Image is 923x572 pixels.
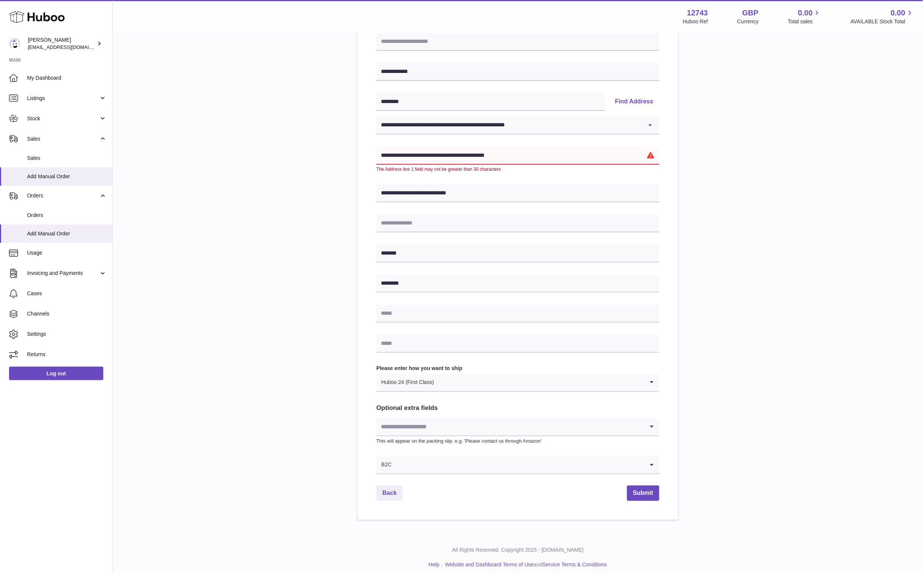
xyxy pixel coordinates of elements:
[27,155,107,162] span: Sales
[27,173,107,180] span: Add Manual Order
[376,418,659,436] div: Search for option
[788,8,821,25] a: 0.00 Total sales
[27,74,107,82] span: My Dashboard
[850,18,914,25] span: AVAILABLE Stock Total
[119,546,917,554] p: All Rights Reserved. Copyright 2025 - [DOMAIN_NAME]
[9,38,20,49] img: al@vital-drinks.co.uk
[627,486,659,501] button: Submit
[376,365,659,372] label: Please enter how you want to ship
[27,212,107,219] span: Orders
[742,8,758,18] strong: GBP
[445,561,534,567] a: Website and Dashboard Terms of Use
[27,135,99,143] span: Sales
[376,438,659,445] p: This will appear on the packing slip. e.g. 'Please contact us through Amazon'
[27,331,107,338] span: Settings
[28,36,95,51] div: [PERSON_NAME]
[376,166,659,172] div: The Address line 1 field may not be greater than 30 characters
[376,486,403,501] a: Back
[376,404,659,413] h2: Optional extra fields
[687,8,708,18] strong: 12743
[28,44,110,50] span: [EMAIL_ADDRESS][DOMAIN_NAME]
[27,230,107,237] span: Add Manual Order
[683,18,708,25] div: Huboo Ref
[434,374,644,391] input: Search for option
[850,8,914,25] a: 0.00 AVAILABLE Stock Total
[798,8,813,18] span: 0.00
[9,367,103,380] a: Log out
[443,561,607,568] li: and
[429,561,440,567] a: Help
[27,95,99,102] span: Listings
[737,18,759,25] div: Currency
[788,18,821,25] span: Total sales
[376,456,392,473] span: B2C
[376,418,644,435] input: Search for option
[27,249,107,256] span: Usage
[891,8,905,18] span: 0.00
[376,374,659,392] div: Search for option
[609,93,659,111] button: Find Address
[376,456,659,474] div: Search for option
[392,456,644,473] input: Search for option
[27,351,107,358] span: Returns
[27,270,99,277] span: Invoicing and Payments
[27,115,99,122] span: Stock
[27,310,107,317] span: Channels
[27,192,99,199] span: Orders
[27,290,107,297] span: Cases
[542,561,607,567] a: Service Terms & Conditions
[376,374,434,391] span: Huboo 24 (First Class)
